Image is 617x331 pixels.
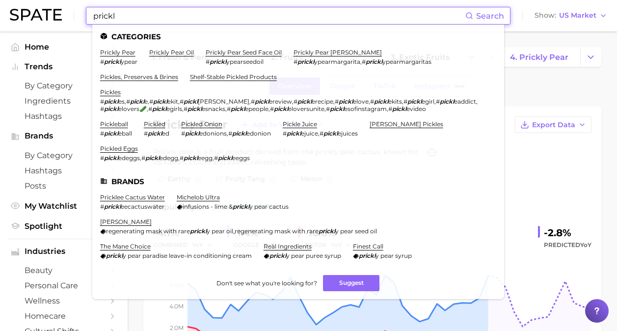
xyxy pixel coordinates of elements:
span: # [326,105,330,112]
span: ypearseedoil [226,58,264,65]
em: pickl [153,98,167,105]
em: pickl [218,154,232,162]
a: homecare [8,308,120,324]
span: # [214,154,218,162]
a: by Category [8,78,120,93]
span: Posts [25,181,103,191]
span: y pear seed oil [335,227,377,235]
em: pickl [104,130,118,137]
span: ekits [388,98,402,105]
span: # [206,58,210,65]
span: Show [535,13,556,18]
a: pickled onion [181,120,222,128]
span: ejuices [338,130,358,137]
span: # [320,130,323,137]
span: # [335,98,339,105]
input: Search here for a brand, industry, or ingredient [92,7,465,24]
a: finest call [353,243,383,250]
span: ypearmargaritas [382,58,431,65]
em: pickl [231,105,245,112]
a: reàl ingredients [264,243,312,250]
em: pickl [440,98,454,105]
span: # [144,130,148,137]
span: edonions [199,130,227,137]
a: by Category [8,148,120,163]
em: prickl [104,203,121,210]
span: # [370,98,374,105]
a: prickly pear seed face oil [206,49,282,56]
li: Categories [100,32,496,41]
a: Hashtags [8,109,120,124]
li: Brands [100,177,496,186]
span: wellness [25,296,103,305]
a: pickles, preserves & brines [100,73,178,81]
em: pickl [232,130,246,137]
span: ejuice [301,130,318,137]
span: edeggs [118,154,140,162]
span: infusions - lime & [183,203,233,210]
em: pickl [392,105,406,112]
span: # [227,105,231,112]
span: # [294,58,297,65]
em: pickl [148,130,162,137]
span: eecactuswater [121,203,164,210]
span: Trends [25,62,103,71]
em: prickl [210,58,226,65]
a: michelob ultra [177,193,220,201]
span: personal care [25,281,103,290]
em: pickl [104,98,118,105]
a: 4. prickly pear [502,47,580,67]
span: # [126,98,130,105]
span: 4. prickly pear [510,53,568,62]
button: Change Category [580,47,601,67]
span: regenerating mask with rare [235,227,319,235]
span: by Category [25,151,103,160]
button: ShowUS Market [532,9,610,22]
span: # [294,98,297,105]
span: egirls [166,105,182,112]
span: My Watchlist [25,201,103,211]
div: , [100,227,377,235]
span: # [100,105,104,112]
em: prickl [190,227,207,235]
em: prickl [319,227,335,235]
span: homecare [25,311,103,321]
span: Spotlight [25,221,103,231]
em: pickl [130,98,144,105]
span: elove [353,98,369,105]
a: personal care [8,278,120,293]
em: pickl [184,98,198,105]
a: Spotlight [8,219,120,234]
span: # [181,130,185,137]
div: , [283,130,358,137]
div: , [181,130,271,137]
button: Trends [8,59,120,74]
span: ereview [269,98,292,105]
em: prickl [366,58,382,65]
a: Hashtags [8,163,120,178]
a: wellness [8,293,120,308]
em: pickl [104,154,118,162]
span: by Category [25,81,103,90]
span: Industries [25,247,103,256]
span: y pear syrup [376,252,412,259]
span: y pear oil [207,227,233,235]
em: pickl [152,105,166,112]
a: pickle juice [283,120,317,128]
span: Search [476,11,504,21]
a: prickly pear [PERSON_NAME] [294,49,382,56]
span: es [118,98,125,105]
span: elovers🥒 [118,105,147,112]
span: # [100,154,104,162]
span: evideo [406,105,426,112]
span: egirl [422,98,434,105]
span: Hashtags [25,111,103,121]
em: pickl [274,105,288,112]
button: Export Data [515,116,591,133]
a: [PERSON_NAME] pickles [370,120,443,128]
span: beauty [25,266,103,275]
span: # [283,130,287,137]
span: # [403,98,407,105]
a: pickled eggs [100,145,138,152]
span: e [144,98,148,105]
